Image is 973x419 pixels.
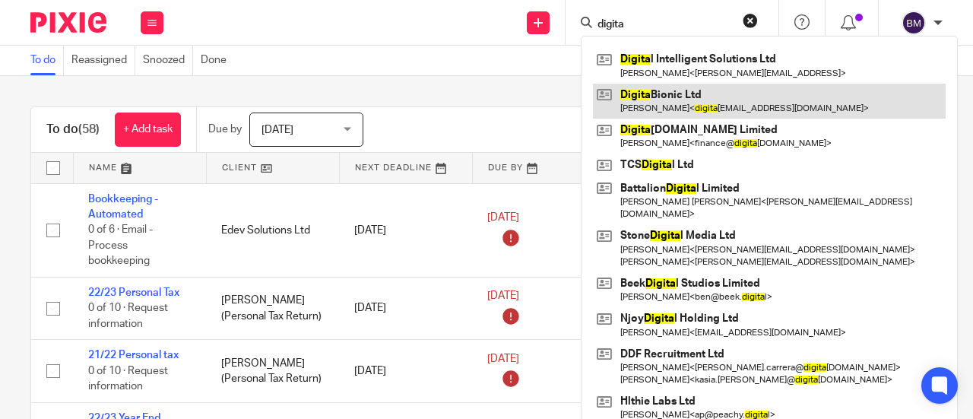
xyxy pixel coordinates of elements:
a: Snoozed [143,46,193,75]
img: Pixie [30,12,106,33]
a: Done [201,46,234,75]
p: Due by [208,122,242,137]
h1: To do [46,122,100,138]
span: [DATE] [261,125,293,135]
span: [DATE] [487,354,519,364]
td: [DATE] [339,183,472,277]
a: To do [30,46,64,75]
span: [DATE] [487,291,519,302]
button: Clear [743,13,758,28]
a: Bookkeeping - Automated [88,194,158,220]
a: Reassigned [71,46,135,75]
img: svg%3E [902,11,926,35]
td: [DATE] [339,277,472,339]
a: 22/23 Personal Tax [88,287,179,298]
td: [DATE] [339,340,472,402]
span: 0 of 10 · Request information [88,366,168,392]
a: 21/22 Personal tax [88,350,179,360]
td: Edev Solutions Ltd [206,183,339,277]
span: 0 of 6 · Email - Process bookkeeping [88,224,153,266]
span: [DATE] [487,213,519,224]
td: [PERSON_NAME] (Personal Tax Return) [206,277,339,339]
td: [PERSON_NAME] (Personal Tax Return) [206,340,339,402]
input: Search [596,18,733,32]
a: + Add task [115,113,181,147]
span: (58) [78,123,100,135]
span: 0 of 10 · Request information [88,303,168,329]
